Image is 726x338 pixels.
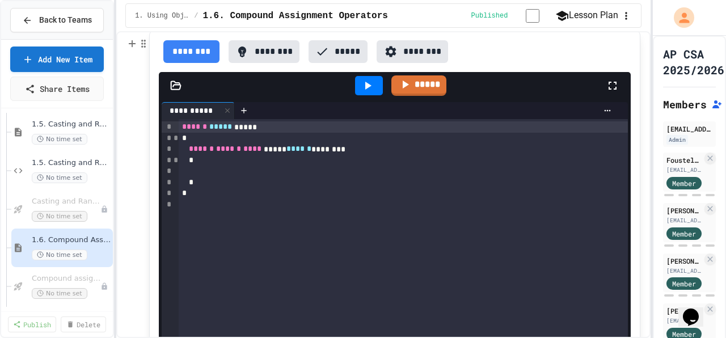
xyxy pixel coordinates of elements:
span: Member [672,229,696,239]
div: Content is published and visible to students [471,9,554,23]
h2: Members [663,96,707,112]
span: Compound assignment operators - Quiz [32,274,100,284]
iframe: chat widget [678,293,715,327]
a: Add New Item [10,47,104,72]
div: [EMAIL_ADDRESS][DOMAIN_NAME] [666,166,702,174]
div: [EMAIL_ADDRESS][DOMAIN_NAME] [666,267,702,275]
span: Member [672,278,696,289]
a: Publish [8,316,56,332]
div: [EMAIL_ADDRESS][DOMAIN_NAME] [666,216,702,225]
span: Casting and Ranges of variables - Quiz [32,197,100,206]
div: My Account [662,5,697,31]
div: Unpublished [100,205,108,213]
span: 1.5. Casting and Ranges of Values [32,158,111,168]
span: 1. Using Objects and Methods [135,11,189,20]
h1: AP CSA 2025/2026 [663,46,724,78]
div: [EMAIL_ADDRESS][DOMAIN_NAME] [666,124,712,134]
span: 1.6. Compound Assignment Operators [32,235,111,245]
div: [EMAIL_ADDRESS][DOMAIN_NAME] [666,316,702,325]
span: / [194,11,198,20]
span: No time set [32,288,87,299]
span: Published [471,11,508,20]
span: No time set [32,172,87,183]
span: 1.6. Compound Assignment Operators [202,9,387,23]
span: No time set [32,250,87,260]
span: Back to Teams [39,14,92,26]
button: Lesson Plan [555,9,618,23]
div: Admin [666,135,688,145]
span: No time set [32,211,87,222]
input: publish toggle [512,9,553,23]
span: Member [672,178,696,188]
div: Foustelini Arcelin [666,155,702,165]
div: Unpublished [100,282,108,290]
a: Share Items [10,77,104,101]
div: [PERSON_NAME] [666,256,702,266]
div: [PERSON_NAME] [666,205,702,216]
div: [PERSON_NAME] [666,306,702,316]
button: Back to Teams [10,8,104,32]
a: Delete [61,316,106,332]
span: No time set [32,134,87,145]
span: 1.5. Casting and Ranges of Values [32,120,111,129]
